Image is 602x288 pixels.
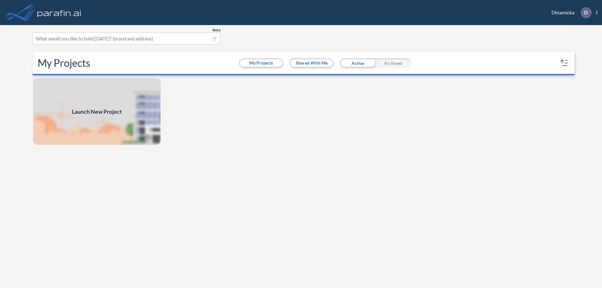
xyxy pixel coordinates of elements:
[584,10,588,15] p: D
[213,28,220,33] span: Beta
[559,58,569,68] button: sort
[38,57,90,69] h2: My Projects
[340,58,375,68] div: Active
[33,78,161,145] a: Launch New Project
[542,7,597,18] div: Dinamicka
[375,58,411,68] div: Archived
[33,78,161,145] img: add
[72,107,122,116] span: Launch New Project
[290,59,333,67] button: Shared With Me
[36,6,82,19] img: logo
[240,59,282,67] button: My Projects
